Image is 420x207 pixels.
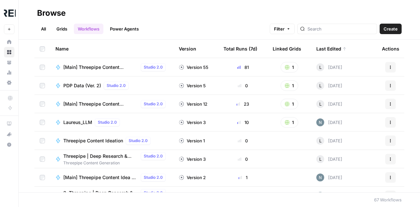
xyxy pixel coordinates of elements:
span: Studio 2.0 [144,101,163,107]
a: AirOps Academy [4,118,14,129]
div: [DATE] [316,137,342,145]
div: [DATE] [316,155,342,163]
span: Studio 2.0 [107,83,126,89]
span: L [319,82,322,89]
span: Laureus_LLM [63,119,92,126]
div: What's new? [4,129,14,139]
div: 0 [223,137,262,144]
span: Studio 2.0 [144,153,163,159]
div: Version 1 [179,137,205,144]
a: 2. Threepipe | Deep Research & Content Brief CreatorStudio 2.0Threepipe Content Generation [55,189,168,203]
span: Studio 2.0 [144,64,163,70]
span: Studio 2.0 [98,119,117,125]
div: [DATE] [316,82,342,90]
div: [DATE] [316,174,342,181]
a: [Main] Threepipe Content StructureStudio 2.0 [55,100,168,108]
div: 1 [223,174,262,181]
div: Linked Grids [273,40,301,58]
span: Filter [274,26,284,32]
a: Threepipe | Deep Research & Content Brief CreatorStudio 2.0Threepipe Content Generation [55,152,168,166]
span: [Main] Threepipe Content Structure [63,101,138,107]
a: All [37,24,50,34]
div: Actions [382,40,399,58]
div: Total Runs (7d) [223,40,257,58]
button: Help + Support [4,139,14,150]
span: Studio 2.0 [144,190,163,196]
div: [DATE] [316,100,342,108]
span: 2. Threepipe | Deep Research & Content Brief Creator [63,190,138,196]
div: [DATE] [316,63,342,71]
a: Threepipe Content IdeationStudio 2.0 [55,137,168,145]
span: Studio 2.0 [144,175,163,180]
span: PDP Data (Ver. 2) [63,82,101,89]
a: [Main] Threepipe Content ProducerStudio 2.0 [55,63,168,71]
a: Browse [4,47,14,57]
a: Laureus_LLMStudio 2.0 [55,118,168,126]
button: 1 [281,62,298,72]
div: Version 55 [179,64,208,71]
button: 1 [281,99,298,109]
div: 0 [223,82,262,89]
button: Create [380,24,402,34]
a: Usage [4,67,14,78]
div: Version 3 [179,119,206,126]
div: [DATE] [316,192,342,200]
span: Threepipe Content Generation [63,160,168,166]
div: Version 5 [179,82,206,89]
a: Grids [52,24,71,34]
div: 67 Workflows [374,197,402,203]
img: c5ablnw6d01w38l43ylndsx32y4l [316,192,324,200]
button: What's new? [4,129,14,139]
span: L [319,137,322,144]
div: Version 2 [179,174,206,181]
a: Your Data [4,57,14,68]
div: Version 12 [179,101,207,107]
a: Power Agents [106,24,143,34]
div: 81 [223,64,262,71]
button: Filter [270,24,295,34]
span: L [319,64,322,71]
input: Search [307,26,374,32]
a: Workflows [74,24,103,34]
button: 1 [281,117,298,128]
button: 1 [281,80,298,91]
a: Home [4,37,14,47]
div: 10 [223,119,262,126]
div: Version 3 [179,156,206,162]
button: Workspace: Threepipe Reply [4,5,14,22]
span: [Main] Threepipe Content Producer [63,64,138,71]
a: [Main] Threepipe Content Idea & Brief GeneratorStudio 2.0 [55,174,168,181]
img: c5ablnw6d01w38l43ylndsx32y4l [316,174,324,181]
span: [Main] Threepipe Content Idea & Brief Generator [63,174,138,181]
img: Threepipe Reply Logo [4,8,16,19]
span: L [319,101,322,107]
img: c5ablnw6d01w38l43ylndsx32y4l [316,118,324,126]
span: Threepipe | Deep Research & Content Brief Creator [63,153,138,159]
span: Studio 2.0 [129,138,148,144]
a: Settings [4,77,14,88]
span: Threepipe Content Ideation [63,137,123,144]
div: 23 [223,101,262,107]
span: L [319,156,322,162]
a: PDP Data (Ver. 2)Studio 2.0 [55,82,168,90]
span: Create [384,26,398,32]
div: 0 [223,156,262,162]
div: Browse [37,8,66,18]
div: Name [55,40,168,58]
div: Last Edited [316,40,346,58]
div: [DATE] [316,118,342,126]
div: Version [179,40,196,58]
